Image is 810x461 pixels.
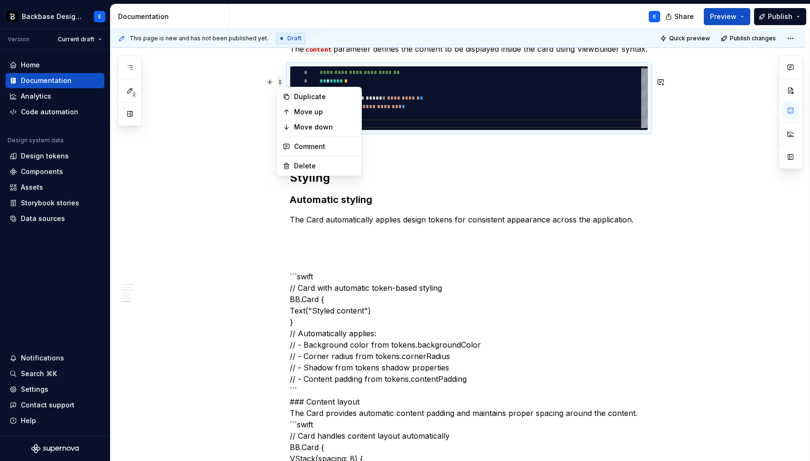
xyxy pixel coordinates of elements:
div: Help [21,416,36,425]
a: Code automation [6,104,104,120]
span: Current draft [58,36,94,43]
span: Share [674,12,694,21]
div: Notifications [21,353,64,363]
a: Documentation [6,73,104,88]
div: Delete [294,161,356,171]
button: Notifications [6,350,104,366]
a: Storybook stories [6,195,104,211]
span: Publish changes [730,35,776,42]
p: The parameter defines the content to be displayed inside the card using ViewBuilder syntax. [290,43,648,55]
div: Duplicate [294,92,356,101]
a: Settings [6,382,104,397]
button: Quick preview [657,32,714,45]
span: Quick preview [669,35,710,42]
img: ef5c8306-425d-487c-96cf-06dd46f3a532.png [7,11,18,22]
button: Search ⌘K [6,366,104,381]
a: Design tokens [6,148,104,164]
p: The Card automatically applies design tokens for consistent appearance across the application. [290,214,648,225]
a: Components [6,164,104,179]
svg: Supernova Logo [31,444,79,453]
div: Design system data [8,137,64,144]
h3: Automatic styling [290,193,648,206]
div: Components [21,167,63,176]
div: Version [8,36,29,43]
button: Preview [704,8,750,25]
a: Analytics [6,89,104,104]
div: Documentation [118,12,225,21]
a: Assets [6,180,104,195]
div: Settings [21,385,48,394]
div: Data sources [21,214,65,223]
a: Home [6,57,104,73]
span: 2 [130,91,138,98]
div: Analytics [21,92,51,101]
code: content [304,44,333,55]
div: Search ⌘K [21,369,57,378]
button: Help [6,413,104,428]
button: Publish [754,8,806,25]
div: E [653,13,656,20]
div: Storybook stories [21,198,79,208]
div: Backbase Design System [22,12,83,21]
button: Backbase Design SystemE [2,6,108,27]
button: Current draft [54,33,106,46]
span: This page is new and has not been published yet. [129,35,268,42]
button: Share [661,8,700,25]
div: Move down [294,122,356,132]
h2: Styling [290,170,648,185]
div: Documentation [21,76,72,85]
div: Assets [21,183,43,192]
div: E [98,13,101,20]
span: Preview [710,12,736,21]
div: Code automation [21,107,78,117]
span: Publish [768,12,792,21]
div: Comment [294,142,356,151]
span: Draft [287,35,302,42]
div: Design tokens [21,151,69,161]
button: Contact support [6,397,104,413]
div: Contact support [21,400,74,410]
div: Home [21,60,40,70]
a: Data sources [6,211,104,226]
button: Publish changes [718,32,780,45]
div: Move up [294,107,356,117]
